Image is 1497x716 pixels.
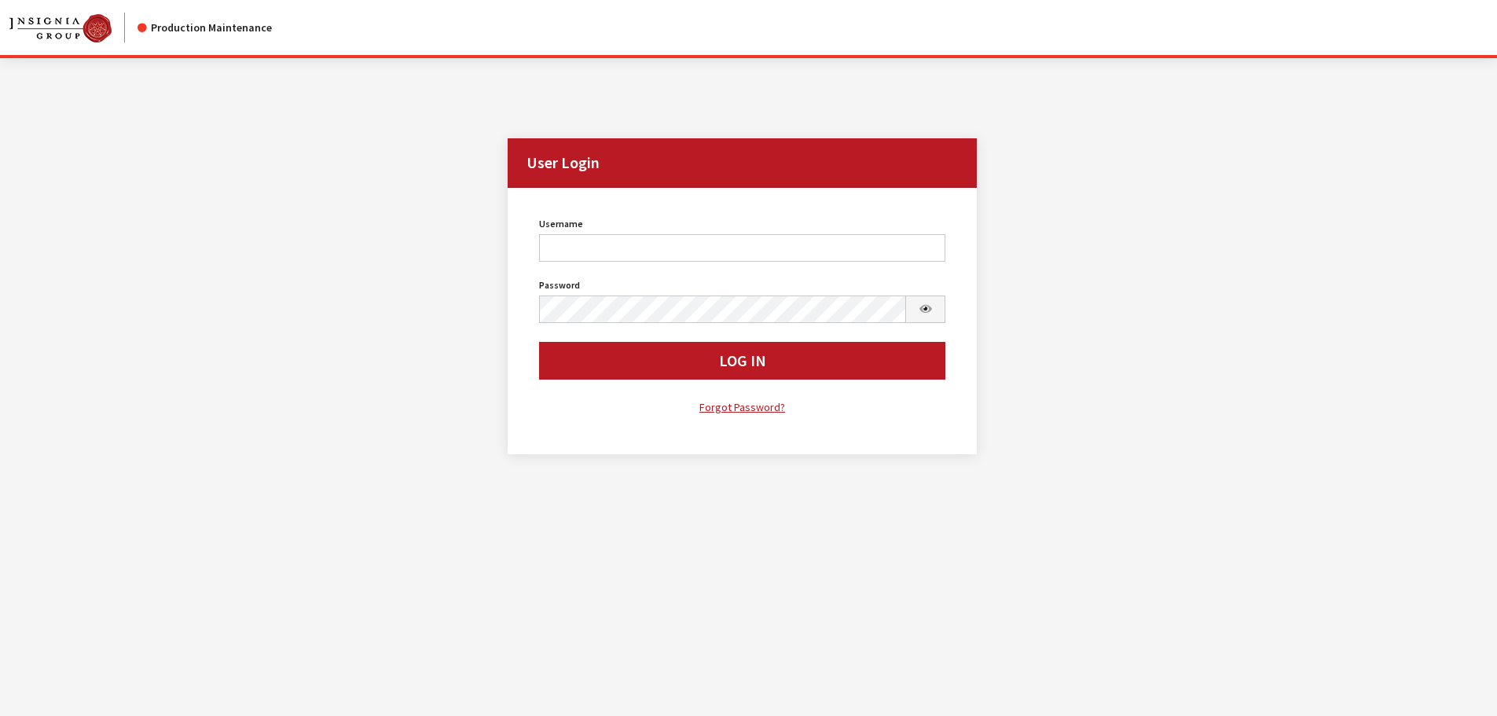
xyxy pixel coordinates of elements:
button: Log In [539,342,946,380]
a: Forgot Password? [539,398,946,417]
label: Password [539,278,580,292]
button: Show Password [905,296,946,323]
label: Username [539,217,583,231]
div: Production Maintenance [138,20,272,36]
a: Insignia Group logo [9,13,138,42]
h2: User Login [508,138,978,188]
img: Catalog Maintenance [9,14,112,42]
